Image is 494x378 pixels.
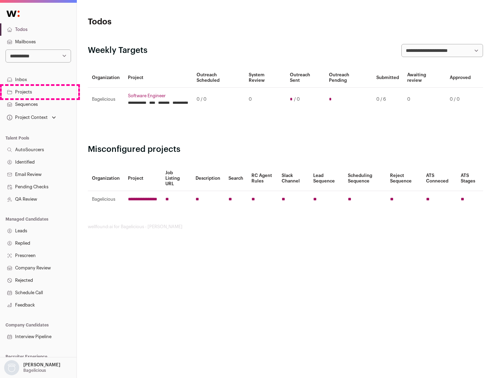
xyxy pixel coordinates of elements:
[372,68,403,88] th: Submitted
[88,224,483,230] footer: wellfound:ai for Bagelicious - [PERSON_NAME]
[422,166,456,191] th: ATS Conneced
[3,360,62,375] button: Open dropdown
[294,97,300,102] span: / 0
[403,68,446,88] th: Awaiting review
[88,68,124,88] th: Organization
[88,191,124,208] td: Bagelicious
[192,88,245,111] td: 0 / 0
[247,166,277,191] th: RC Agent Rules
[3,7,23,21] img: Wellfound
[88,166,124,191] th: Organization
[23,368,46,373] p: Bagelicious
[161,166,191,191] th: Job Listing URL
[124,68,192,88] th: Project
[446,68,475,88] th: Approved
[245,88,285,111] td: 0
[191,166,224,191] th: Description
[124,166,161,191] th: Project
[88,144,483,155] h2: Misconfigured projects
[457,166,483,191] th: ATS Stages
[245,68,285,88] th: System Review
[372,88,403,111] td: 0 / 6
[23,362,60,368] p: [PERSON_NAME]
[88,16,220,27] h1: Todos
[5,113,57,122] button: Open dropdown
[403,88,446,111] td: 0
[286,68,325,88] th: Outreach Sent
[88,45,148,56] h2: Weekly Targets
[344,166,386,191] th: Scheduling Sequence
[309,166,344,191] th: Lead Sequence
[88,88,124,111] td: Bagelicious
[192,68,245,88] th: Outreach Scheduled
[4,360,19,375] img: nopic.png
[5,115,48,120] div: Project Context
[224,166,247,191] th: Search
[325,68,372,88] th: Outreach Pending
[386,166,422,191] th: Reject Sequence
[278,166,309,191] th: Slack Channel
[128,93,188,99] a: Software Engineer
[446,88,475,111] td: 0 / 0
